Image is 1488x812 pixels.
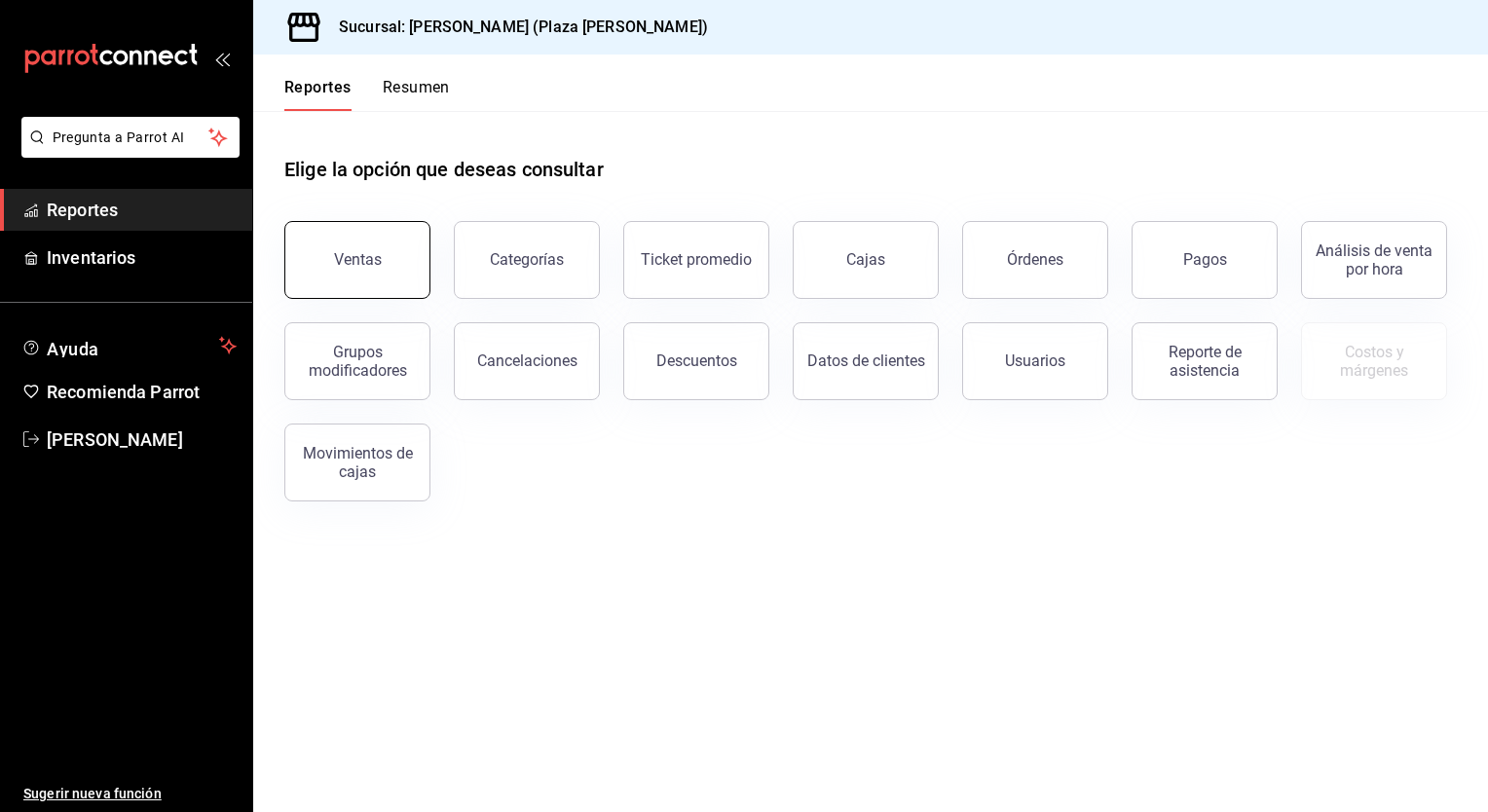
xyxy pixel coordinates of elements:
button: Pregunta a Parrot AI [21,117,240,158]
div: Usuarios [1005,351,1065,370]
button: Categorías [454,221,600,299]
div: Ventas [334,250,382,269]
div: Movimientos de cajas [297,444,418,481]
button: Reportes [284,78,352,111]
span: Inventarios [47,244,237,271]
h1: Elige la opción que deseas consultar [284,155,604,184]
button: Descuentos [623,322,769,400]
button: Contrata inventarios para ver este reporte [1301,322,1447,400]
button: Pagos [1132,221,1278,299]
span: Ayuda [47,334,211,357]
div: Descuentos [656,351,737,370]
button: open_drawer_menu [214,51,230,66]
div: Datos de clientes [807,351,925,370]
span: Recomienda Parrot [47,379,237,405]
div: Cajas [846,248,886,272]
button: Movimientos de cajas [284,424,430,501]
div: Grupos modificadores [297,343,418,380]
button: Datos de clientes [793,322,939,400]
a: Pregunta a Parrot AI [14,141,240,162]
button: Grupos modificadores [284,322,430,400]
button: Órdenes [962,221,1108,299]
div: Categorías [490,250,564,269]
div: navigation tabs [284,78,450,111]
span: [PERSON_NAME] [47,426,237,453]
div: Cancelaciones [477,351,577,370]
div: Costos y márgenes [1314,343,1434,380]
button: Ticket promedio [623,221,769,299]
span: Pregunta a Parrot AI [53,128,209,148]
div: Pagos [1183,250,1227,269]
a: Cajas [793,221,939,299]
button: Ventas [284,221,430,299]
button: Reporte de asistencia [1132,322,1278,400]
button: Resumen [383,78,450,111]
button: Cancelaciones [454,322,600,400]
h3: Sucursal: [PERSON_NAME] (Plaza [PERSON_NAME]) [323,16,708,39]
button: Análisis de venta por hora [1301,221,1447,299]
div: Reporte de asistencia [1144,343,1265,380]
div: Ticket promedio [641,250,752,269]
span: Reportes [47,197,237,223]
span: Sugerir nueva función [23,784,237,804]
div: Órdenes [1007,250,1063,269]
div: Análisis de venta por hora [1314,241,1434,278]
button: Usuarios [962,322,1108,400]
